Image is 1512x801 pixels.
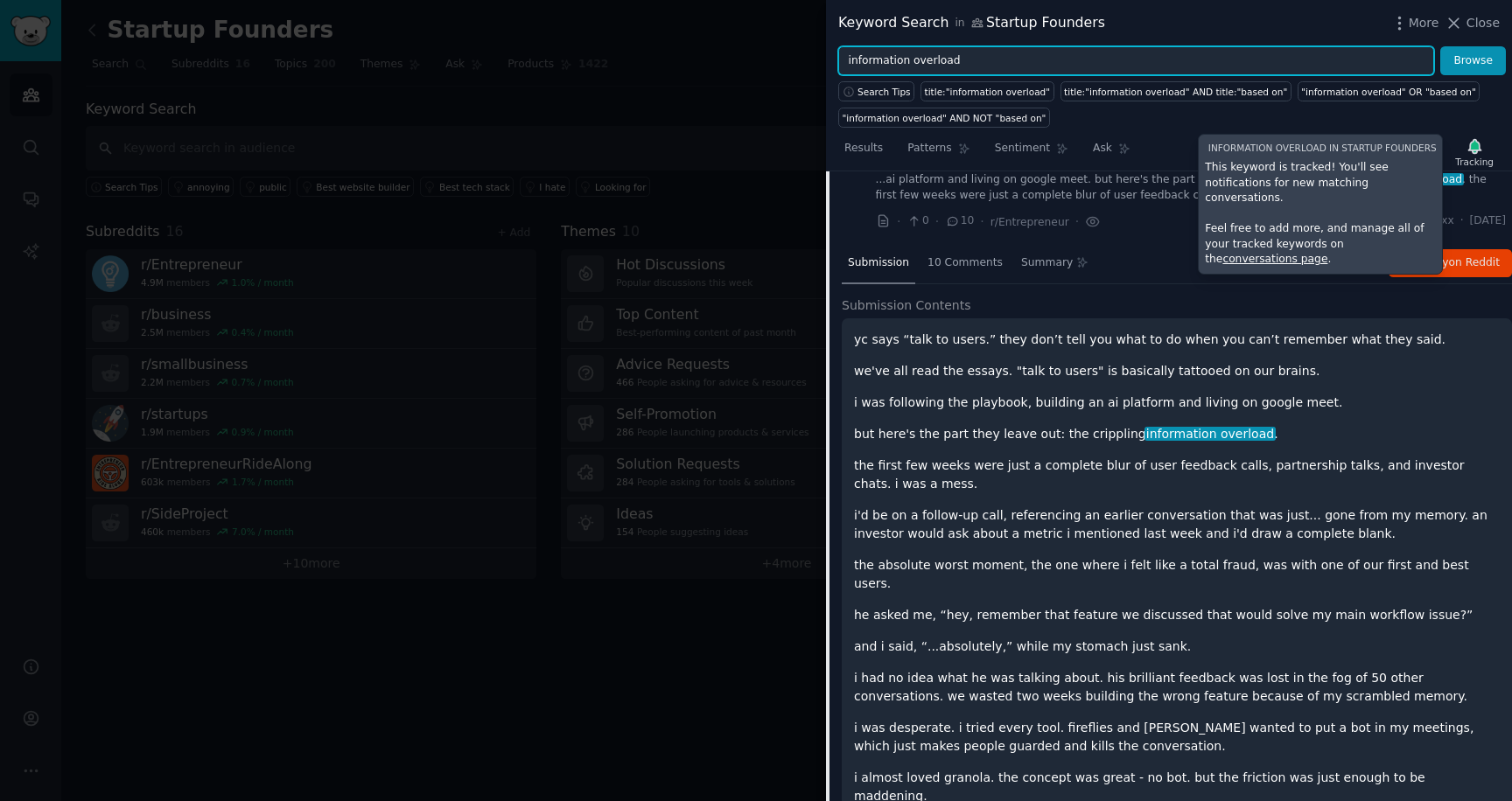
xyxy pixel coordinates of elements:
span: · [1460,213,1464,229]
div: "information overload" AND NOT "based on" [843,112,1046,124]
span: Reply [1419,255,1500,271]
p: i was desperate. i tried every tool. fireflies and [PERSON_NAME] wanted to put a bot in my meetin... [854,719,1500,756]
p: the first few weeks were just a complete blur of user feedback calls, partnership talks, and inve... [854,456,1500,493]
a: "information overload" AND NOT "based on" [838,108,1050,128]
p: i had no idea what he was talking about. his brilliant feedback was lost in the fog of 50 other c... [854,669,1500,706]
a: ...ai platform and living on google meet. but here's the part they leave out: the cripplinginform... [876,172,1507,203]
div: Keyword Search Startup Founders [838,12,1105,34]
span: 10 [945,213,974,229]
span: · [980,212,983,231]
span: Ask [1093,141,1112,157]
span: on Reddit [1449,256,1500,268]
a: Ask [1087,135,1137,171]
button: Tracking [1449,134,1500,171]
p: i'd be on a follow-up call, referencing an earlier conversation that was just... gone from my mem... [854,506,1500,543]
span: Patterns [907,141,951,157]
p: and i said, “...absolutely,” while my stomach just sank. [854,637,1500,656]
button: Replyon Reddit [1389,249,1512,277]
p: This keyword is tracked! You'll see notifications for new matching conversations. [1205,160,1436,206]
a: title:"information overload" [920,81,1054,101]
p: we've all read the essays. "talk to users" is basically tattooed on our brains. [854,362,1500,380]
div: title:"information overload" AND title:"based on" [1064,86,1287,98]
button: More [1390,14,1439,32]
span: Results [844,141,883,157]
button: Search Tips [838,81,914,101]
span: · [1075,212,1079,231]
p: but here's the part they leave out: the crippling . [854,425,1500,443]
span: [DATE] [1470,213,1506,229]
span: in [955,16,964,31]
input: Try a keyword related to your business [838,46,1434,76]
a: Results [838,135,889,171]
span: More [1409,14,1439,32]
p: yc says “talk to users.” they don’t tell you what to do when you can’t remember what they said. [854,331,1500,349]
span: Submission Contents [842,296,971,315]
a: Sentiment [989,135,1074,171]
div: "information overload" OR "based on" [1301,86,1475,98]
div: Tracking [1455,156,1494,168]
span: 10 Comments [927,255,1003,271]
span: Search Tips [857,86,911,98]
span: Sentiment [995,141,1050,157]
span: · [897,212,900,231]
button: Browse [1440,46,1506,76]
button: Close [1445,14,1500,32]
span: Close [1466,14,1500,32]
a: title:"information overload" AND title:"based on" [1060,81,1291,101]
div: title:"information overload" [925,86,1051,98]
span: Summary [1021,255,1073,271]
a: Patterns [901,135,976,171]
p: Feel free to add more, and manage all of your tracked keywords on the . [1205,221,1436,268]
span: information overload [1144,427,1276,441]
p: he asked me, “hey, remember that feature we discussed that would solve my main workflow issue?” [854,606,1500,624]
a: "information overload" OR "based on" [1298,81,1480,101]
span: r/Entrepreneur [990,216,1069,228]
a: conversations page [1222,253,1327,265]
p: the absolute worst moment, the one where i felt like a total fraud, was with one of our first and... [854,556,1500,593]
p: i was following the playbook, building an ai platform and living on google meet. [854,394,1500,412]
span: information overload in Startup Founders [1208,143,1437,153]
span: · [935,212,939,231]
span: 0 [906,213,928,229]
span: Submission [848,255,909,271]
